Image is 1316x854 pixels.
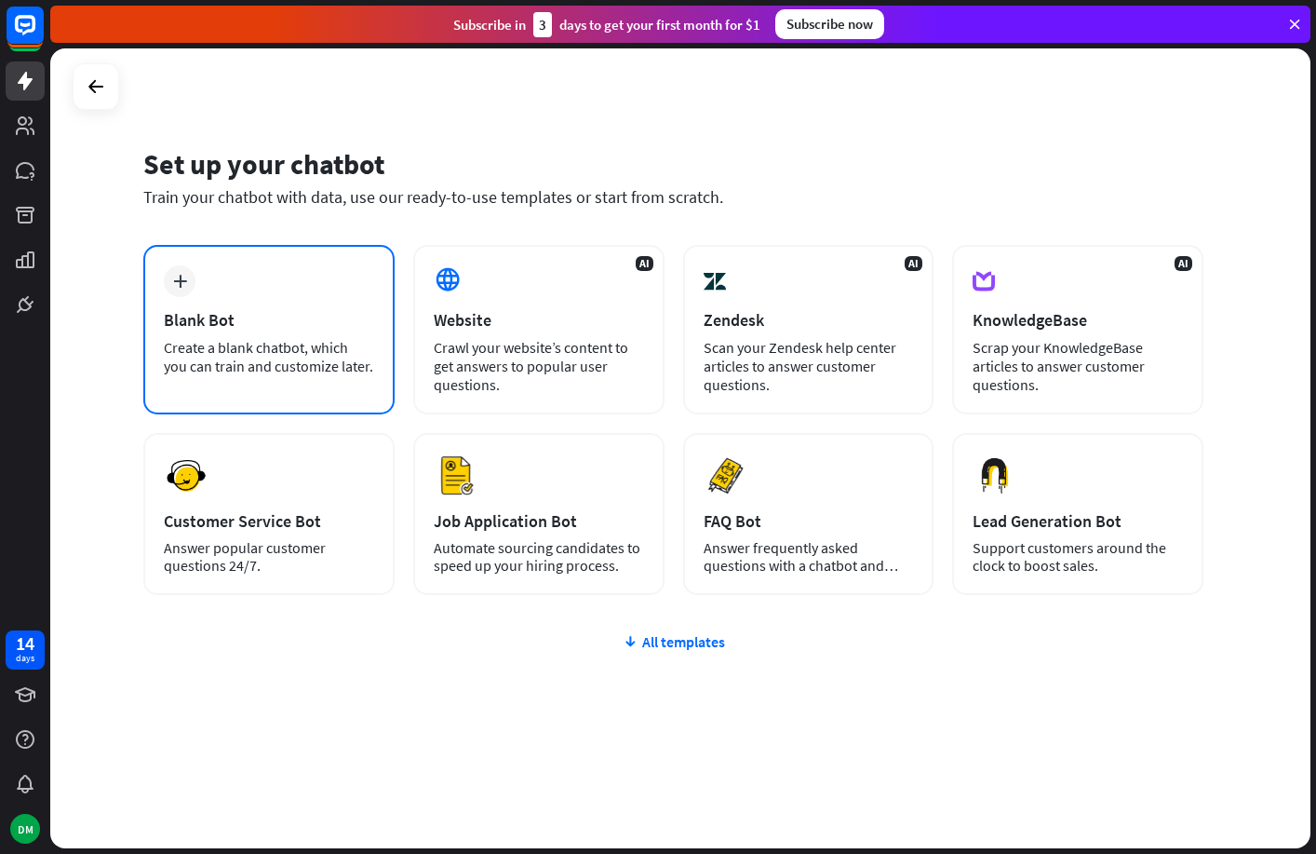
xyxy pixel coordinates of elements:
[6,630,45,670] a: 14 days
[973,309,1183,331] div: KnowledgeBase
[973,338,1183,394] div: Scrap your KnowledgeBase articles to answer customer questions.
[704,539,914,575] div: Answer frequently asked questions with a chatbot and save your time.
[16,635,34,652] div: 14
[143,186,1203,208] div: Train your chatbot with data, use our ready-to-use templates or start from scratch.
[164,510,374,532] div: Customer Service Bot
[434,539,644,575] div: Automate sourcing candidates to speed up your hiring process.
[973,539,1183,575] div: Support customers around the clock to boost sales.
[15,7,71,63] button: Open LiveChat chat widget
[164,539,374,575] div: Answer popular customer questions 24/7.
[434,338,644,394] div: Crawl your website’s content to get answers to popular user questions.
[704,510,914,532] div: FAQ Bot
[143,146,1203,182] div: Set up your chatbot
[973,510,1183,532] div: Lead Generation Bot
[164,338,374,375] div: Create a blank chatbot, which you can train and customize later.
[704,338,914,394] div: Scan your Zendesk help center articles to answer customer questions.
[173,275,187,288] i: plus
[434,309,644,331] div: Website
[775,9,884,39] div: Subscribe now
[636,256,653,271] span: AI
[905,256,922,271] span: AI
[453,12,760,37] div: Subscribe in days to get your first month for $1
[704,309,914,331] div: Zendesk
[143,632,1203,651] div: All templates
[1175,256,1192,271] span: AI
[164,309,374,331] div: Blank Bot
[434,510,644,532] div: Job Application Bot
[10,814,40,844] div: DM
[533,12,552,37] div: 3
[16,652,34,665] div: days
